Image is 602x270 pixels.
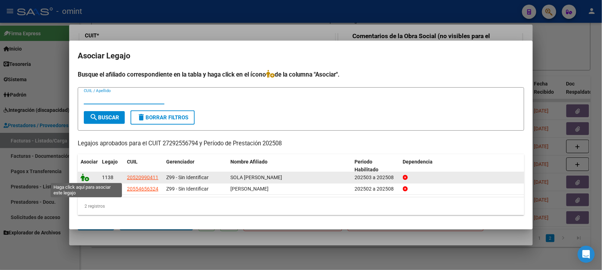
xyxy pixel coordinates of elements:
p: Legajos aprobados para el CUIT 27292556794 y Período de Prestación 202508 [78,139,524,148]
datatable-header-cell: CUIL [124,154,163,178]
span: 20554656324 [127,186,158,192]
span: 20520990411 [127,175,158,180]
datatable-header-cell: Asociar [78,154,99,178]
datatable-header-cell: Gerenciador [163,154,228,178]
datatable-header-cell: Nombre Afiliado [228,154,352,178]
div: 2 registros [78,197,524,215]
button: Borrar Filtros [131,110,195,125]
span: Z99 - Sin Identificar [166,175,209,180]
span: Gerenciador [166,159,194,165]
span: Periodo Habilitado [355,159,379,173]
span: Asociar [81,159,98,165]
span: 842 [102,186,111,192]
h2: Asociar Legajo [78,49,524,63]
span: Z99 - Sin Identificar [166,186,209,192]
span: Nombre Afiliado [230,159,267,165]
span: Borrar Filtros [137,114,188,121]
div: 202503 a 202508 [355,173,397,182]
button: Buscar [84,111,125,124]
span: Dependencia [403,159,433,165]
h4: Busque el afiliado correspondiente en la tabla y haga click en el ícono de la columna "Asociar". [78,70,524,79]
datatable-header-cell: Dependencia [400,154,525,178]
datatable-header-cell: Legajo [99,154,124,178]
div: Open Intercom Messenger [578,246,595,263]
span: CUIL [127,159,138,165]
span: Buscar [90,114,119,121]
span: SOLA ADZICH NICANOR [230,175,282,180]
datatable-header-cell: Periodo Habilitado [352,154,400,178]
span: 1138 [102,175,113,180]
span: Legajo [102,159,118,165]
span: URQUIA FACUNDO BENJAMIN [230,186,269,192]
mat-icon: search [90,113,98,121]
div: 202502 a 202508 [355,185,397,193]
mat-icon: delete [137,113,146,121]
